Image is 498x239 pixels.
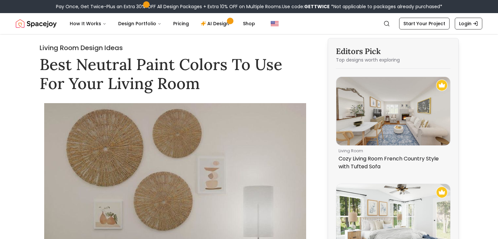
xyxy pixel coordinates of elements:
[336,57,451,63] p: Top designs worth exploring
[168,17,194,30] a: Pricing
[271,20,279,28] img: United States
[65,17,112,30] button: How It Works
[455,18,482,29] a: Login
[40,55,311,93] h1: Best Neutral Paint Colors To Use For Your Living Room
[113,17,167,30] button: Design Portfolio
[339,155,445,171] p: Cozy Living Room French Country Style with Tufted Sofa
[399,18,450,29] a: Start Your Project
[16,17,57,30] img: Spacejoy Logo
[238,17,260,30] a: Shop
[304,3,330,10] b: GETTWICE
[195,17,236,30] a: AI Design
[40,43,311,52] h2: Living Room Design Ideas
[56,3,442,10] div: Pay Once, Get Twice-Plus an Extra 30% OFF All Design Packages + Extra 10% OFF on Multiple Rooms.
[436,187,448,198] img: Recommended Spacejoy Design - The Best Spring Decor Picks
[16,13,482,34] nav: Global
[336,77,450,145] img: Cozy Living Room French Country Style with Tufted Sofa
[282,3,330,10] span: Use code:
[339,148,445,154] p: living room
[330,3,442,10] span: *Not applicable to packages already purchased*
[336,77,451,173] a: Cozy Living Room French Country Style with Tufted SofaRecommended Spacejoy Design - Cozy Living R...
[436,80,448,91] img: Recommended Spacejoy Design - Cozy Living Room French Country Style with Tufted Sofa
[16,17,57,30] a: Spacejoy
[65,17,260,30] nav: Main
[336,46,451,57] h3: Editors Pick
